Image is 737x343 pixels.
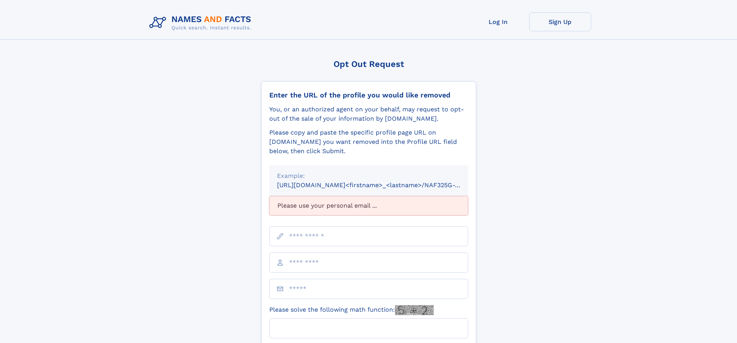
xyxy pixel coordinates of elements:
small: [URL][DOMAIN_NAME]<firstname>_<lastname>/NAF325G-xxxxxxxx [277,181,483,189]
div: Please copy and paste the specific profile page URL on [DOMAIN_NAME] you want removed into the Pr... [269,128,468,156]
a: Log In [467,12,529,31]
div: Opt Out Request [261,59,476,69]
div: Enter the URL of the profile you would like removed [269,91,468,99]
img: Logo Names and Facts [146,12,258,33]
a: Sign Up [529,12,591,31]
div: Please use your personal email ... [269,196,468,215]
div: Example: [277,171,460,181]
div: You, or an authorized agent on your behalf, may request to opt-out of the sale of your informatio... [269,105,468,123]
label: Please solve the following math function: [269,305,434,315]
